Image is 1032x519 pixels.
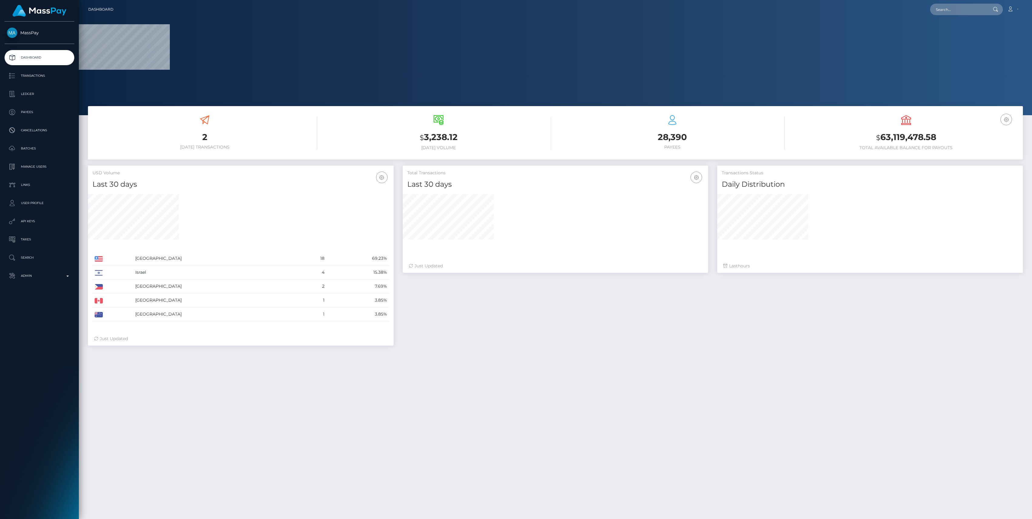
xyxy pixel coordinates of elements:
td: 3.85% [327,293,389,307]
p: Payees [7,108,72,117]
h4: Last 30 days [407,179,704,190]
td: 69.23% [327,252,389,266]
td: 18 [299,252,327,266]
span: MassPay [5,30,74,35]
a: Admin [5,268,74,283]
div: Last hours [723,263,1017,269]
h6: Payees [560,145,785,150]
p: Search [7,253,72,262]
td: [GEOGRAPHIC_DATA] [133,307,299,321]
a: Payees [5,105,74,120]
p: Manage Users [7,162,72,171]
h5: USD Volume [92,170,389,176]
p: Links [7,180,72,189]
p: Cancellations [7,126,72,135]
p: Batches [7,144,72,153]
img: MassPay [7,28,17,38]
a: Search [5,250,74,265]
td: [GEOGRAPHIC_DATA] [133,252,299,266]
img: MassPay Logo [12,5,66,17]
div: Just Updated [409,263,702,269]
h3: 28,390 [560,131,785,143]
h4: Daily Distribution [722,179,1018,190]
a: Links [5,177,74,193]
img: US.png [95,256,103,262]
td: 3.85% [327,307,389,321]
h3: 2 [92,131,317,143]
h4: Last 30 days [92,179,389,190]
input: Search... [930,4,987,15]
div: Just Updated [94,336,388,342]
small: $ [420,133,424,142]
h3: 3,238.12 [326,131,551,144]
p: API Keys [7,217,72,226]
p: Ledger [7,89,72,99]
td: 15.38% [327,266,389,280]
p: Dashboard [7,53,72,62]
a: API Keys [5,214,74,229]
td: 1 [299,293,327,307]
img: AU.png [95,312,103,317]
h6: [DATE] Transactions [92,145,317,150]
td: Israel [133,266,299,280]
td: 2 [299,280,327,293]
h5: Total Transactions [407,170,704,176]
h5: Transactions Status [722,170,1018,176]
a: Taxes [5,232,74,247]
a: Cancellations [5,123,74,138]
td: 1 [299,307,327,321]
p: User Profile [7,199,72,208]
a: Batches [5,141,74,156]
a: Ledger [5,86,74,102]
img: IL.png [95,270,103,276]
h6: Total Available Balance for Payouts [794,145,1018,150]
p: Taxes [7,235,72,244]
td: [GEOGRAPHIC_DATA] [133,293,299,307]
a: Dashboard [88,3,113,16]
a: User Profile [5,196,74,211]
small: $ [876,133,880,142]
td: [GEOGRAPHIC_DATA] [133,280,299,293]
a: Transactions [5,68,74,83]
p: Admin [7,271,72,280]
p: Transactions [7,71,72,80]
td: 7.69% [327,280,389,293]
a: Manage Users [5,159,74,174]
h6: [DATE] Volume [326,145,551,150]
h3: 63,119,478.58 [794,131,1018,144]
img: PH.png [95,284,103,290]
img: CA.png [95,298,103,303]
td: 4 [299,266,327,280]
a: Dashboard [5,50,74,65]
